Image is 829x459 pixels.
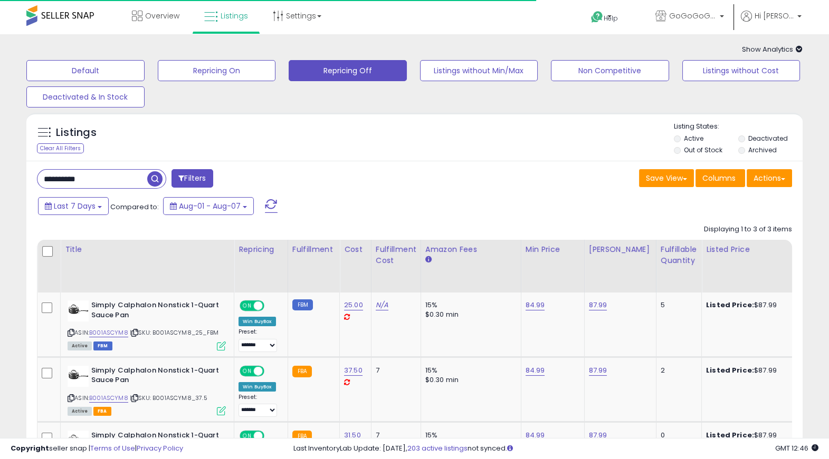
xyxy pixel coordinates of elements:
[11,443,49,453] strong: Copyright
[425,255,432,265] small: Amazon Fees.
[91,366,220,388] b: Simply Calphalon Nonstick 1-Quart Sauce Pan
[241,432,254,441] span: ON
[93,341,112,350] span: FBM
[748,134,788,143] label: Deactivated
[704,224,792,235] div: Displaying 1 to 3 of 3 items
[241,366,254,375] span: ON
[54,201,96,211] span: Last 7 Days
[526,365,545,376] a: 84.99
[661,366,693,375] div: 2
[376,244,416,266] div: Fulfillment Cost
[425,366,513,375] div: 15%
[682,60,801,81] button: Listings without Cost
[425,431,513,440] div: 15%
[344,244,367,255] div: Cost
[551,60,669,81] button: Non Competitive
[56,125,97,140] h5: Listings
[26,60,145,81] button: Default
[163,197,254,215] button: Aug-01 - Aug-07
[702,173,736,183] span: Columns
[684,145,722,154] label: Out of Stock
[425,375,513,385] div: $0.30 min
[706,365,754,375] b: Listed Price:
[263,301,280,310] span: OFF
[425,244,517,255] div: Amazon Fees
[91,300,220,323] b: Simply Calphalon Nonstick 1-Quart Sauce Pan
[589,300,607,310] a: 87.99
[747,169,792,187] button: Actions
[376,300,388,310] a: N/A
[589,430,607,441] a: 87.99
[748,145,777,154] label: Archived
[263,432,280,441] span: OFF
[604,14,618,23] span: Help
[158,60,276,81] button: Repricing On
[669,11,717,21] span: GoGoGoGoneLLC
[589,365,607,376] a: 87.99
[68,300,226,349] div: ASIN:
[65,244,230,255] div: Title
[293,444,818,454] div: Last InventoryLab Update: [DATE], not synced.
[145,11,179,21] span: Overview
[376,431,413,440] div: 7
[90,443,135,453] a: Terms of Use
[407,443,468,453] a: 203 active listings
[89,328,128,337] a: B001ASCYM8
[344,365,363,376] a: 37.50
[292,244,335,255] div: Fulfillment
[376,366,413,375] div: 7
[706,300,794,310] div: $87.99
[11,444,183,454] div: seller snap | |
[221,11,248,21] span: Listings
[425,300,513,310] div: 15%
[239,328,280,352] div: Preset:
[706,430,754,440] b: Listed Price:
[239,382,276,392] div: Win BuyBox
[38,197,109,215] button: Last 7 Days
[68,366,226,415] div: ASIN:
[425,310,513,319] div: $0.30 min
[526,430,545,441] a: 84.99
[263,366,280,375] span: OFF
[91,431,220,453] b: Simply Calphalon Nonstick 1-Quart Sauce Pan
[93,407,111,416] span: FBA
[292,299,313,310] small: FBM
[706,300,754,310] b: Listed Price:
[292,366,312,377] small: FBA
[583,3,639,34] a: Help
[706,366,794,375] div: $87.99
[68,300,89,321] img: 41R1gRX3H4L._SL40_.jpg
[26,86,145,108] button: Deactivated & In Stock
[239,244,283,255] div: Repricing
[590,11,604,24] i: Get Help
[239,317,276,326] div: Win BuyBox
[110,202,159,212] span: Compared to:
[674,122,803,132] p: Listing States:
[179,201,241,211] span: Aug-01 - Aug-07
[420,60,538,81] button: Listings without Min/Max
[239,394,280,417] div: Preset:
[741,11,802,34] a: Hi [PERSON_NAME]
[68,366,89,387] img: 41R1gRX3H4L._SL40_.jpg
[68,431,89,452] img: 41R1gRX3H4L._SL40_.jpg
[526,244,580,255] div: Min Price
[241,301,254,310] span: ON
[130,394,207,402] span: | SKU: B001ASCYM8_37.5
[661,300,693,310] div: 5
[639,169,694,187] button: Save View
[344,430,361,441] a: 31.50
[742,44,803,54] span: Show Analytics
[344,300,363,310] a: 25.00
[589,244,652,255] div: [PERSON_NAME]
[695,169,745,187] button: Columns
[130,328,218,337] span: | SKU: B001ASCYM8_25_FBM
[775,443,818,453] span: 2025-08-15 12:46 GMT
[68,407,92,416] span: All listings currently available for purchase on Amazon
[706,431,794,440] div: $87.99
[684,134,703,143] label: Active
[171,169,213,188] button: Filters
[137,443,183,453] a: Privacy Policy
[292,431,312,442] small: FBA
[68,341,92,350] span: All listings currently available for purchase on Amazon
[661,244,697,266] div: Fulfillable Quantity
